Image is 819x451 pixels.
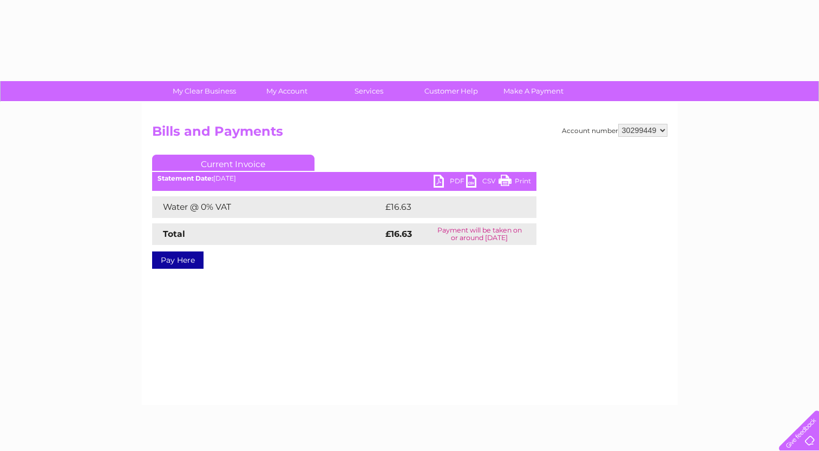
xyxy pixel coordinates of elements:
[489,81,578,101] a: Make A Payment
[152,175,536,182] div: [DATE]
[152,251,204,269] a: Pay Here
[423,223,536,245] td: Payment will be taken on or around [DATE]
[152,124,667,144] h2: Bills and Payments
[158,174,213,182] b: Statement Date:
[242,81,331,101] a: My Account
[383,196,514,218] td: £16.63
[499,175,531,190] a: Print
[152,196,383,218] td: Water @ 0% VAT
[160,81,249,101] a: My Clear Business
[152,155,315,171] a: Current Invoice
[324,81,414,101] a: Services
[163,229,185,239] strong: Total
[434,175,466,190] a: PDF
[562,124,667,137] div: Account number
[466,175,499,190] a: CSV
[385,229,412,239] strong: £16.63
[407,81,496,101] a: Customer Help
